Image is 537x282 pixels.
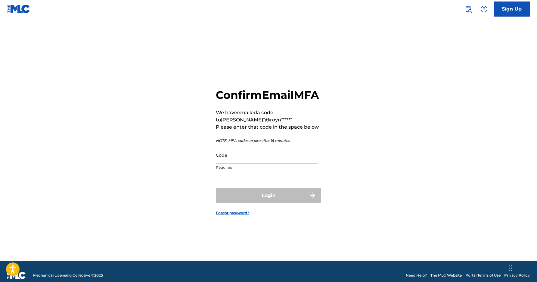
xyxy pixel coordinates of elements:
[465,273,501,278] a: Portal Terms of Use
[216,124,321,131] p: Please enter that code in the space below
[430,273,462,278] a: The MLC Website
[7,272,26,279] img: logo
[33,273,103,278] span: Mechanical Licensing Collective © 2025
[480,5,488,13] img: help
[7,5,30,13] img: MLC Logo
[216,138,321,143] p: NOTE: MFA codes expire after 15 minutes
[216,88,321,102] h2: Confirm Email MFA
[509,259,512,277] div: Drag
[494,2,530,17] a: Sign Up
[216,165,318,170] p: Required
[504,273,530,278] a: Privacy Policy
[406,273,427,278] a: Need Help?
[507,253,537,282] iframe: Chat Widget
[465,5,472,13] img: search
[216,210,249,216] a: Forgot password?
[462,3,474,15] a: Public Search
[216,109,321,124] p: We have emailed a code to [PERSON_NAME]*@royn******
[478,3,490,15] div: Help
